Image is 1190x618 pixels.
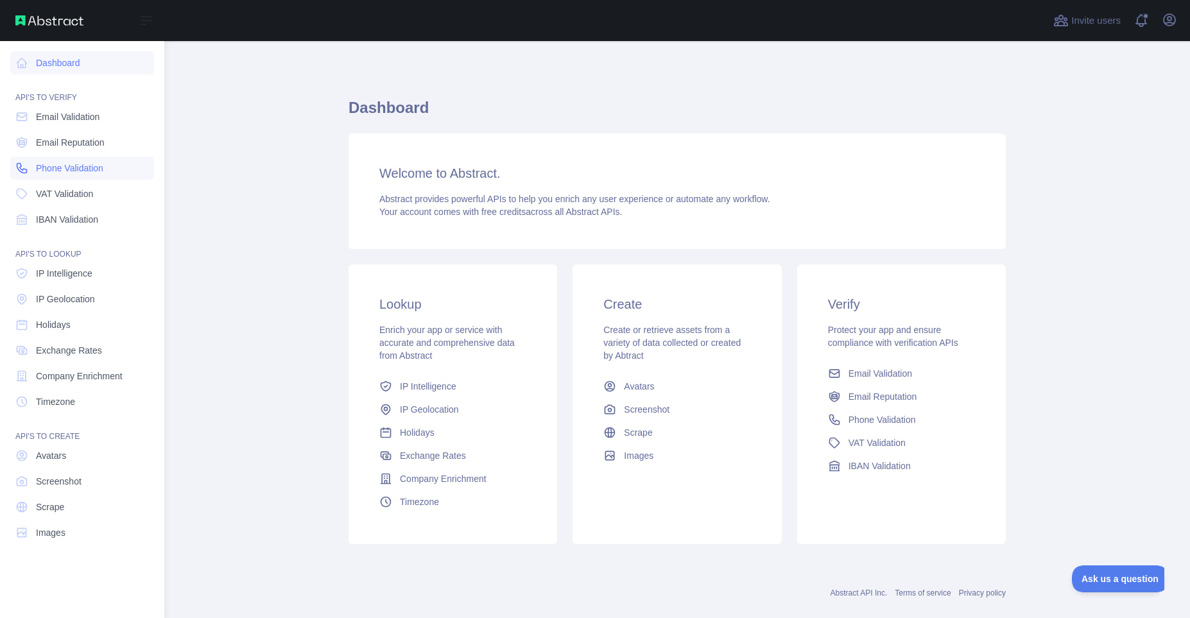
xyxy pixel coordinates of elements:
a: Timezone [10,390,154,413]
a: IP Geolocation [374,398,531,421]
h1: Dashboard [349,98,1006,128]
div: API'S TO VERIFY [10,77,154,103]
span: Timezone [400,495,439,508]
a: Email Reputation [823,385,980,408]
h3: Create [603,295,750,313]
a: IBAN Validation [823,454,980,477]
a: Screenshot [10,470,154,493]
a: Exchange Rates [374,444,531,467]
span: IP Intelligence [400,380,456,393]
span: Your account comes with across all Abstract APIs. [379,207,622,217]
a: Phone Validation [10,157,154,180]
span: Screenshot [36,475,82,488]
a: Exchange Rates [10,339,154,362]
a: Avatars [10,444,154,467]
a: Holidays [10,313,154,336]
a: Images [598,444,755,467]
img: Abstract API [15,15,83,26]
a: Screenshot [598,398,755,421]
span: Phone Validation [849,413,916,426]
a: IP Intelligence [10,262,154,285]
a: Scrape [10,495,154,519]
a: Dashboard [10,51,154,74]
span: Email Reputation [36,136,105,149]
span: VAT Validation [36,187,93,200]
span: Invite users [1071,13,1121,28]
span: IBAN Validation [36,213,98,226]
a: Images [10,521,154,544]
div: API'S TO CREATE [10,416,154,442]
a: Email Validation [823,362,980,385]
span: Avatars [624,380,654,393]
a: IP Geolocation [10,288,154,311]
span: IP Geolocation [400,403,459,416]
span: Exchange Rates [36,344,102,357]
span: Enrich your app or service with accurate and comprehensive data from Abstract [379,325,515,361]
span: Timezone [36,395,75,408]
span: Phone Validation [36,162,103,175]
a: Abstract API Inc. [831,588,888,597]
span: Holidays [36,318,71,331]
span: VAT Validation [849,436,906,449]
div: API'S TO LOOKUP [10,234,154,259]
span: Protect your app and ensure compliance with verification APIs [828,325,958,348]
span: Email Reputation [849,390,917,403]
span: Scrape [624,426,652,439]
a: Company Enrichment [10,365,154,388]
h3: Welcome to Abstract. [379,164,975,182]
a: Email Validation [10,105,154,128]
span: Images [36,526,65,539]
span: Company Enrichment [36,370,123,382]
span: IP Geolocation [36,293,95,305]
a: Avatars [598,375,755,398]
a: Phone Validation [823,408,980,431]
a: IP Intelligence [374,375,531,398]
a: Company Enrichment [374,467,531,490]
span: free credits [481,207,526,217]
iframe: Toggle Customer Support [1072,565,1164,592]
a: Scrape [598,421,755,444]
h3: Verify [828,295,975,313]
a: VAT Validation [10,182,154,205]
span: Email Validation [36,110,99,123]
span: Avatars [36,449,66,462]
a: VAT Validation [823,431,980,454]
span: Screenshot [624,403,669,416]
span: Holidays [400,426,435,439]
span: Company Enrichment [400,472,487,485]
span: Images [624,449,653,462]
a: Terms of service [895,588,951,597]
span: IP Intelligence [36,267,92,280]
a: Privacy policy [959,588,1006,597]
span: IBAN Validation [849,459,911,472]
a: Holidays [374,421,531,444]
a: IBAN Validation [10,208,154,231]
span: Email Validation [849,367,912,380]
a: Timezone [374,490,531,513]
span: Scrape [36,501,64,513]
span: Abstract provides powerful APIs to help you enrich any user experience or automate any workflow. [379,194,770,204]
h3: Lookup [379,295,526,313]
span: Create or retrieve assets from a variety of data collected or created by Abtract [603,325,741,361]
span: Exchange Rates [400,449,466,462]
button: Invite users [1051,10,1123,31]
a: Email Reputation [10,131,154,154]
